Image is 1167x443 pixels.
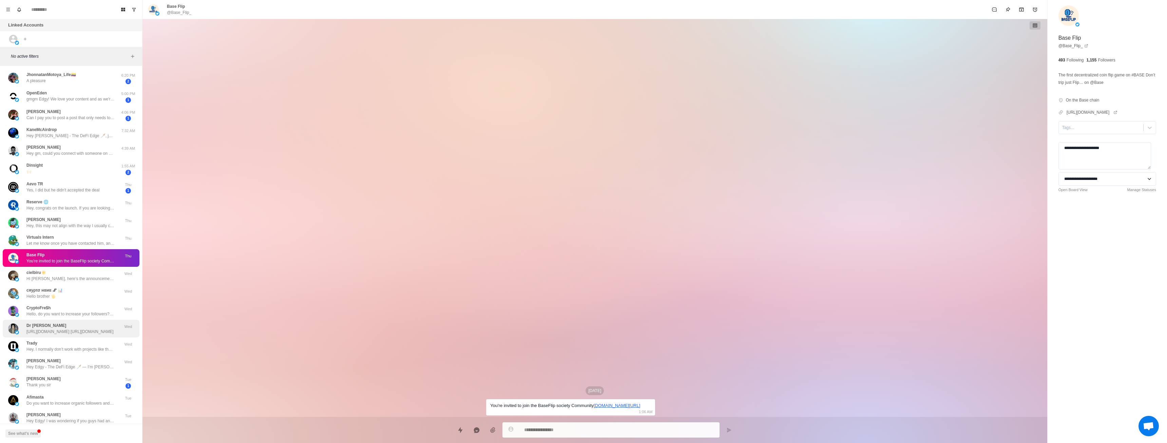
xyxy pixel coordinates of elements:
[26,181,43,187] p: Aevo TR
[586,386,604,395] p: [DATE]
[26,418,115,424] p: Hey Edgy! I was wondering if you guys had any positions for hiring? I saw a post some time ago th...
[8,324,18,334] img: picture
[15,260,19,264] img: picture
[26,270,46,276] p: cielbiru☀️
[120,271,137,277] p: Wed
[120,91,137,97] p: 5:00 PM
[8,200,18,210] img: picture
[126,79,131,84] span: 2
[26,382,51,388] p: Thank you sir
[1028,3,1042,16] button: Add reminder
[15,41,19,45] img: picture
[8,218,18,228] img: picture
[594,403,640,408] a: [DOMAIN_NAME][URL]
[26,329,114,335] p: [URL][DOMAIN_NAME] [URL][DOMAIN_NAME]
[26,109,61,115] p: [PERSON_NAME]
[15,224,19,228] img: picture
[120,253,137,259] p: Thu
[1058,71,1156,86] p: The first decentralized coin flip game on #BASE Don’t trip just Flip… on @Base
[26,150,115,156] p: Hey gm, could you connect with someone on my team regarding this? His name is [PERSON_NAME], and ...
[15,330,19,334] img: picture
[5,429,41,438] button: See what's new
[15,384,19,388] img: picture
[120,218,137,224] p: Thu
[120,359,137,365] p: Wed
[1058,43,1088,49] a: @Base_Flip_
[8,288,18,298] img: picture
[26,276,115,282] p: Hi [PERSON_NAME], here’s the announcement we’ve all been waiting for! FXRP is now live! 🚀 [URL][D...
[1086,57,1096,63] p: 1,155
[120,73,137,78] p: 6:20 PM
[26,187,99,193] p: Yes, I did but he didn't accepted the deal
[1067,57,1084,63] p: Following
[639,408,652,416] p: 1:06 AM
[26,115,115,121] p: Can I pay you to post a post that only needs to stay up for 20 minutes or so before being deleted...
[486,423,500,437] button: Add media
[26,364,115,370] p: Hey Edgy - The DeFi Edge 🗡️ — I’m [PERSON_NAME], CEO at Kindred Labs. We build practical, privacy...
[26,78,46,84] p: A pleasure
[14,4,24,15] button: Notifications
[1075,22,1079,26] img: picture
[1127,187,1156,193] a: Manage Statuses
[8,91,18,101] img: picture
[120,200,137,206] p: Thu
[8,110,18,120] img: picture
[26,258,115,264] p: You're invited to join the BaseFlip society Community [URL][DOMAIN_NAME]
[120,324,137,330] p: Wed
[26,96,115,102] p: gmgm Edgy! We love your content and as we're approaching TGE real soon, we'd like to see if you'r...
[15,420,19,424] img: picture
[126,170,131,175] span: 2
[148,4,159,15] img: picture
[120,236,137,241] p: Thu
[26,376,61,382] p: [PERSON_NAME]
[8,413,18,423] img: picture
[120,342,137,347] p: Wed
[26,293,56,299] p: Hello brother 🖐
[120,182,137,188] p: Thu
[26,412,61,418] p: [PERSON_NAME]
[15,170,19,174] img: picture
[8,306,18,316] img: picture
[1058,57,1065,63] p: 493
[118,4,129,15] button: Board View
[8,395,18,405] img: picture
[120,306,137,312] p: Wed
[8,235,18,245] img: picture
[21,35,29,43] button: Add account
[126,188,131,193] span: 1
[1001,3,1015,16] button: Pin
[988,3,1001,16] button: Mark as unread
[26,322,66,329] p: Dr [PERSON_NAME]
[26,223,115,229] p: Hey, this may not align with the way I usually collaborate with projects. You can take a look her...
[8,182,18,192] img: picture
[26,358,61,364] p: [PERSON_NAME]
[8,22,43,29] p: Linked Accounts
[1067,109,1118,115] a: [URL][DOMAIN_NAME]
[15,277,19,281] img: picture
[126,116,131,121] span: 1
[15,98,19,102] img: picture
[15,116,19,121] img: picture
[120,163,137,169] p: 1:55 AM
[126,383,131,389] span: 1
[167,10,191,16] p: @Base_Flip_
[26,305,51,311] p: CryptoFre$h
[15,242,19,246] img: picture
[8,341,18,351] img: picture
[129,4,139,15] button: Show unread conversations
[26,205,115,211] p: Hey, congrats on the launch. If you are looking for more awareness around it, feel free to ping m...
[155,12,159,16] img: picture
[120,377,137,383] p: Tue
[1058,34,1081,42] p: Base Flip
[26,168,32,174] p: 🙌🏻
[1058,5,1079,26] img: picture
[1098,57,1115,63] p: Followers
[26,162,43,168] p: Dinsight
[8,73,18,83] img: picture
[26,144,61,150] p: [PERSON_NAME]
[120,395,137,401] p: Tue
[26,240,115,246] p: Let me know once you have contacted him, and I’ll ping him about it
[120,128,137,134] p: 7:32 AM
[26,72,76,78] p: JhonnatanMotoya_Life🇨🇴
[129,52,137,60] button: Add filters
